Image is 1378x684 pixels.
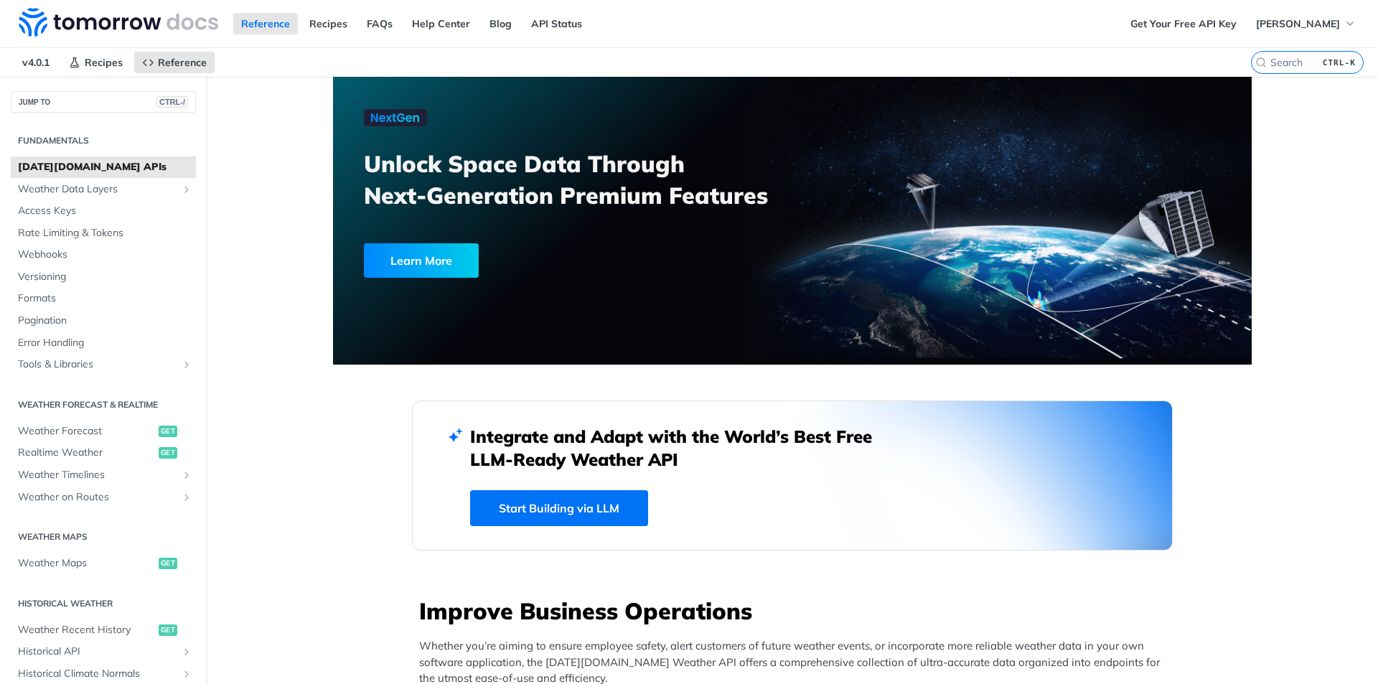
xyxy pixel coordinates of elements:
h3: Improve Business Operations [419,595,1173,627]
span: Webhooks [18,248,192,262]
a: Learn More [364,243,719,278]
a: Historical APIShow subpages for Historical API [11,641,196,662]
span: get [159,447,177,459]
a: Help Center [404,13,478,34]
button: Show subpages for Weather on Routes [181,492,192,503]
a: Versioning [11,266,196,288]
a: Weather on RoutesShow subpages for Weather on Routes [11,487,196,508]
span: Tools & Libraries [18,357,177,372]
span: Historical Climate Normals [18,667,177,681]
a: FAQs [359,13,400,34]
span: Error Handling [18,336,192,350]
a: Recipes [301,13,355,34]
h2: Weather Forecast & realtime [11,398,196,411]
a: [DATE][DOMAIN_NAME] APIs [11,156,196,178]
a: Rate Limiting & Tokens [11,222,196,244]
h2: Fundamentals [11,134,196,147]
span: CTRL-/ [156,96,188,108]
a: Start Building via LLM [470,490,648,526]
a: Realtime Weatherget [11,442,196,464]
span: Rate Limiting & Tokens [18,226,192,240]
button: Show subpages for Weather Timelines [181,469,192,481]
span: Weather on Routes [18,490,177,505]
button: Show subpages for Weather Data Layers [181,184,192,195]
button: Show subpages for Historical API [181,646,192,657]
a: Formats [11,288,196,309]
a: Error Handling [11,332,196,354]
h3: Unlock Space Data Through Next-Generation Premium Features [364,148,808,211]
span: Reference [158,56,207,69]
svg: Search [1255,57,1267,68]
span: Weather Data Layers [18,182,177,197]
a: Tools & LibrariesShow subpages for Tools & Libraries [11,354,196,375]
kbd: CTRL-K [1319,55,1359,70]
a: Weather Forecastget [11,421,196,442]
span: Weather Maps [18,556,155,571]
button: JUMP TOCTRL-/ [11,91,196,113]
span: Weather Timelines [18,468,177,482]
span: [DATE][DOMAIN_NAME] APIs [18,160,192,174]
button: [PERSON_NAME] [1248,13,1364,34]
span: get [159,426,177,437]
a: Access Keys [11,200,196,222]
span: get [159,558,177,569]
h2: Weather Maps [11,530,196,543]
span: Formats [18,291,192,306]
a: Recipes [61,52,131,73]
a: Get Your Free API Key [1122,13,1245,34]
a: Weather Mapsget [11,553,196,574]
a: Pagination [11,310,196,332]
h2: Historical Weather [11,597,196,610]
span: Versioning [18,270,192,284]
span: Realtime Weather [18,446,155,460]
div: Learn More [364,243,479,278]
span: [PERSON_NAME] [1256,17,1340,30]
span: Historical API [18,645,177,659]
a: Blog [482,13,520,34]
a: Reference [134,52,215,73]
a: API Status [523,13,590,34]
a: Reference [233,13,298,34]
button: Show subpages for Historical Climate Normals [181,668,192,680]
span: Recipes [85,56,123,69]
a: Weather Recent Historyget [11,619,196,641]
button: Show subpages for Tools & Libraries [181,359,192,370]
a: Webhooks [11,244,196,266]
h2: Integrate and Adapt with the World’s Best Free LLM-Ready Weather API [470,425,894,471]
img: NextGen [364,109,427,126]
a: Weather Data LayersShow subpages for Weather Data Layers [11,179,196,200]
span: v4.0.1 [14,52,57,73]
span: Weather Forecast [18,424,155,439]
span: Weather Recent History [18,623,155,637]
a: Weather TimelinesShow subpages for Weather Timelines [11,464,196,486]
span: get [159,624,177,636]
img: Tomorrow.io Weather API Docs [19,8,218,37]
span: Pagination [18,314,192,328]
span: Access Keys [18,204,192,218]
